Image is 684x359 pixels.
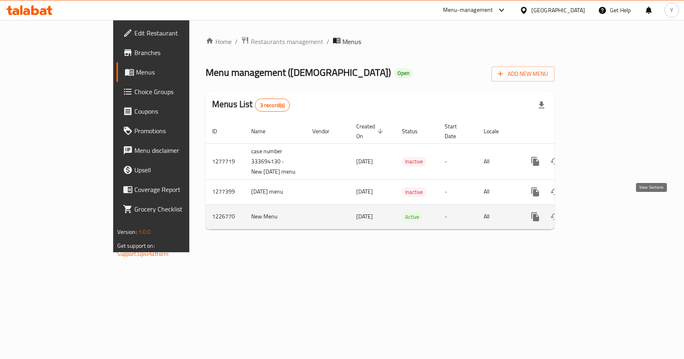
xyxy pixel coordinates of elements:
[206,119,610,229] table: enhanced table
[116,82,228,101] a: Choice Groups
[477,143,519,179] td: All
[116,180,228,199] a: Coverage Report
[251,126,276,136] span: Name
[206,63,391,81] span: Menu management ( [DEMOGRAPHIC_DATA] )
[526,182,545,202] button: more
[117,240,155,251] span: Get support on:
[484,126,509,136] span: Locale
[402,187,426,197] span: Inactive
[312,126,340,136] span: Vendor
[138,227,151,237] span: 1.0.0
[116,141,228,160] a: Menu disclaimer
[251,37,323,46] span: Restaurants management
[117,227,137,237] span: Version:
[116,121,228,141] a: Promotions
[245,204,306,229] td: New Menu
[545,207,565,227] button: Change Status
[327,37,329,46] li: /
[212,98,290,112] h2: Menus List
[116,62,228,82] a: Menus
[545,182,565,202] button: Change Status
[394,68,413,78] div: Open
[526,152,545,171] button: more
[532,95,551,115] div: Export file
[134,204,221,214] span: Grocery Checklist
[245,179,306,204] td: [DATE] menu
[116,23,228,43] a: Edit Restaurant
[134,48,221,57] span: Branches
[116,43,228,62] a: Branches
[134,165,221,175] span: Upsell
[116,160,228,180] a: Upsell
[498,69,548,79] span: Add New Menu
[438,204,477,229] td: -
[235,37,238,46] li: /
[443,5,493,15] div: Menu-management
[491,66,555,81] button: Add New Menu
[134,106,221,116] span: Coupons
[526,207,545,227] button: more
[241,36,323,47] a: Restaurants management
[402,126,428,136] span: Status
[438,179,477,204] td: -
[134,87,221,97] span: Choice Groups
[255,101,290,109] span: 3 record(s)
[134,185,221,194] span: Coverage Report
[531,6,585,15] div: [GEOGRAPHIC_DATA]
[356,186,373,197] span: [DATE]
[402,157,426,166] span: Inactive
[245,143,306,179] td: case number 333694130 - New [DATE] menu
[477,204,519,229] td: All
[477,179,519,204] td: All
[356,121,386,141] span: Created On
[445,121,467,141] span: Start Date
[394,70,413,77] span: Open
[136,67,221,77] span: Menus
[342,37,361,46] span: Menus
[117,249,169,259] a: Support.OpsPlatform
[134,28,221,38] span: Edit Restaurant
[438,143,477,179] td: -
[116,101,228,121] a: Coupons
[212,126,228,136] span: ID
[670,6,673,15] span: Y
[116,199,228,219] a: Grocery Checklist
[545,152,565,171] button: Change Status
[519,119,610,144] th: Actions
[402,212,423,222] span: Active
[255,99,290,112] div: Total records count
[134,126,221,136] span: Promotions
[206,36,555,47] nav: breadcrumb
[356,156,373,167] span: [DATE]
[134,145,221,155] span: Menu disclaimer
[356,211,373,222] span: [DATE]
